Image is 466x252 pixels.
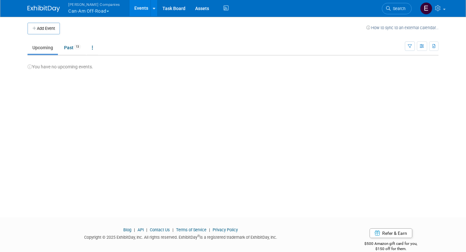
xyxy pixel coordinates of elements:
img: Ethyn Fruth [420,2,432,15]
sup: ® [197,234,200,238]
div: $500 Amazon gift card for you, [343,237,438,252]
a: Contact Us [150,227,170,232]
a: Privacy Policy [213,227,238,232]
a: Search [382,3,412,14]
button: Add Event [28,23,60,34]
img: ExhibitDay [28,6,60,12]
a: Terms of Service [176,227,206,232]
span: | [145,227,149,232]
div: Copyright © 2025 ExhibitDay, Inc. All rights reserved. ExhibitDay is a registered trademark of Ex... [28,233,333,240]
a: Past13 [59,41,86,54]
span: | [171,227,175,232]
span: 13 [74,44,81,49]
a: How to sync to an external calendar... [366,25,438,30]
span: You have no upcoming events. [28,64,93,69]
span: | [207,227,212,232]
div: $150 off for them. [343,246,438,252]
span: | [132,227,137,232]
a: API [138,227,144,232]
span: Search [391,6,405,11]
a: Blog [123,227,131,232]
span: [PERSON_NAME] Companies [68,1,120,8]
a: Refer & Earn [370,228,412,238]
a: Upcoming [28,41,58,54]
